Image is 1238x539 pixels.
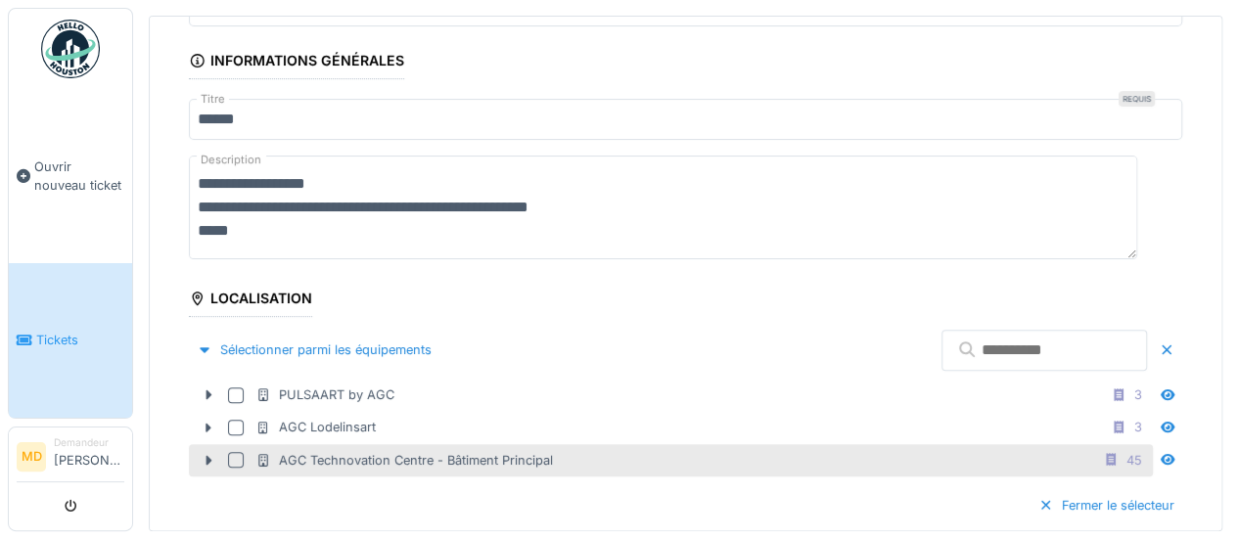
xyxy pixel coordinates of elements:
div: Informations générales [189,46,404,79]
div: Fermer le sélecteur [1031,492,1182,518]
a: MD Demandeur[PERSON_NAME] [17,435,124,482]
div: 3 [1134,385,1142,404]
div: 45 [1126,451,1142,470]
a: Tickets [9,263,132,419]
div: AGC Lodelinsart [255,418,376,436]
li: [PERSON_NAME] [54,435,124,477]
div: Localisation [189,284,312,317]
span: Tickets [36,331,124,349]
label: Description [197,148,265,172]
span: Ouvrir nouveau ticket [34,157,124,195]
label: Titre [197,91,229,108]
div: PULSAART by AGC [255,385,394,404]
img: Badge_color-CXgf-gQk.svg [41,20,100,78]
div: Requis [1119,91,1155,107]
div: 3 [1134,418,1142,436]
a: Ouvrir nouveau ticket [9,89,132,263]
div: Demandeur [54,435,124,450]
div: Sélectionner parmi les équipements [189,337,439,363]
div: AGC Technovation Centre - Bâtiment Principal [255,451,553,470]
li: MD [17,442,46,472]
